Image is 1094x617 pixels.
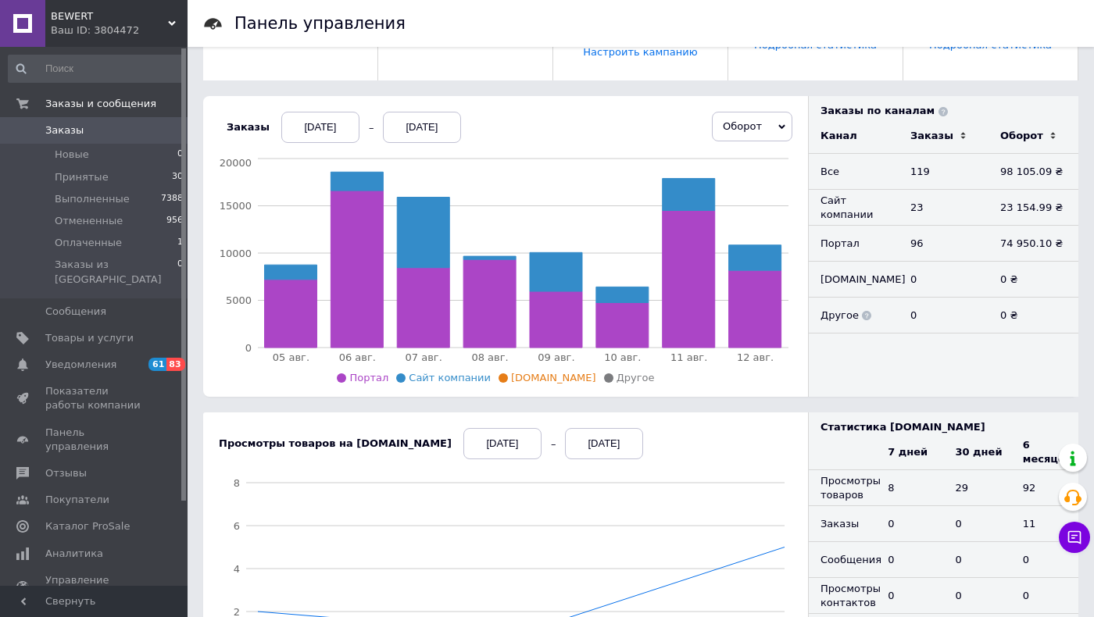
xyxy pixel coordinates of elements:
td: [DOMAIN_NAME] [809,262,899,298]
td: 74 950.10 ₴ [989,226,1078,262]
td: Все [809,154,899,190]
span: Управление сайтом [45,573,145,601]
tspan: 8 [234,477,240,489]
div: Просмотры товаров на [DOMAIN_NAME] [219,437,452,451]
span: 0 [177,148,183,162]
div: Статистика [DOMAIN_NAME] [820,420,1078,434]
div: Оборот [1000,129,1043,143]
td: 0 ₴ [989,298,1078,333]
span: Покупатели [45,493,109,507]
a: Настроить кампанию [583,47,697,59]
tspan: 10 авг. [604,351,641,363]
span: Заказы [45,123,84,137]
td: 98 105.09 ₴ [989,154,1078,190]
th: 7 дней [876,434,943,470]
span: Оплаченные [55,236,122,250]
div: Ваш ID: 3804472 [51,23,188,37]
td: 11 [1011,506,1078,542]
td: Другое [809,298,899,333]
span: Принятые [55,170,109,184]
th: 6 месяцев [1011,434,1078,470]
div: Заказы [910,129,953,143]
tspan: 0 [245,342,252,354]
button: Чат с покупателем [1059,522,1090,553]
div: Заказы [227,120,270,134]
tspan: 08 авг. [471,351,508,363]
span: Показатели работы компании [45,384,145,412]
span: Отмененные [55,214,123,228]
td: 0 [876,578,943,614]
a: Пополнить [261,36,320,48]
td: 23 [899,190,989,226]
a: Подробная статистика [929,40,1052,52]
tspan: 09 авг. [538,351,574,363]
td: 0 [876,506,943,542]
tspan: 5000 [226,294,252,306]
td: Заказы [809,506,876,542]
td: 29 [944,470,1011,506]
span: 83 [166,358,184,371]
td: 23 154.99 ₴ [989,190,1078,226]
span: 1 [177,236,183,250]
td: Просмотры товаров [809,470,876,506]
th: 30 дней [944,434,1011,470]
tspan: 06 авг. [339,351,376,363]
span: Панель управления [45,426,145,454]
div: Заказы по каналам [820,104,1078,118]
span: Уведомления [45,358,116,372]
td: 0 [899,298,989,333]
td: 0 [1011,542,1078,578]
tspan: 15000 [220,200,252,212]
h1: Панель управления [234,14,406,33]
span: 30 [172,170,183,184]
span: Портал [349,372,388,383]
span: Отзывы [45,466,87,480]
a: Подробная статистика [754,40,877,52]
td: 0 [944,506,1011,542]
td: 0 [899,262,989,298]
tspan: 07 авг. [406,351,442,363]
span: Выполненные [55,192,130,206]
span: Другое [617,372,655,383]
tspan: 20000 [220,157,252,169]
td: 0 [944,542,1011,578]
span: [DOMAIN_NAME] [511,372,596,383]
span: 956 [166,214,183,228]
span: Товары и услуги [45,331,134,345]
span: 7388 [161,192,183,206]
span: 0 [177,258,183,286]
td: 8 [876,470,943,506]
td: 96 [899,226,989,262]
div: [DATE] [281,112,359,143]
td: Сайт компании [809,190,899,226]
span: Сайт компании [409,372,491,383]
div: [DATE] [463,428,542,459]
td: 0 ₴ [989,262,1078,298]
td: Портал [809,226,899,262]
span: Заказы и сообщения [45,97,156,111]
td: Сообщения [809,542,876,578]
td: 119 [899,154,989,190]
td: Канал [809,118,899,154]
span: Заказы из [GEOGRAPHIC_DATA] [55,258,177,286]
td: 0 [876,542,943,578]
td: Просмотры контактов [809,578,876,614]
span: BEWERT [51,9,168,23]
tspan: 12 авг. [737,351,774,363]
td: 92 [1011,470,1078,506]
div: [DATE] [383,112,461,143]
span: Оборот [723,120,762,132]
tspan: 05 авг. [273,351,309,363]
span: Каталог ProSale [45,519,130,533]
span: Новые [55,148,89,162]
input: Поиск [8,55,184,83]
tspan: 10000 [220,248,252,259]
td: 0 [1011,578,1078,614]
td: 0 [944,578,1011,614]
span: Сообщения [45,305,106,319]
tspan: 11 авг. [670,351,707,363]
span: 61 [148,358,166,371]
tspan: 4 [234,563,240,575]
span: Аналитика [45,547,103,561]
tspan: 6 [234,520,240,532]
